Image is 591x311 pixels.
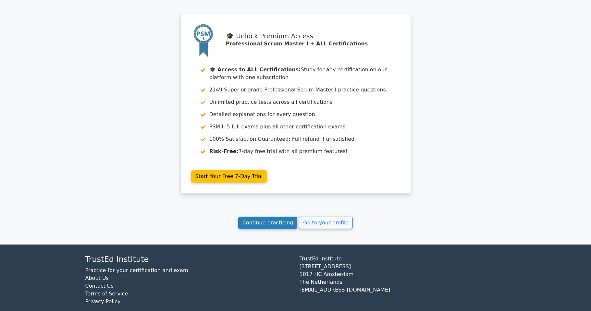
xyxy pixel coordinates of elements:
a: About Us [85,275,109,281]
div: TrustEd Institute [STREET_ADDRESS] 1017 HC Amsterdam The Netherlands [EMAIL_ADDRESS][DOMAIN_NAME] [296,255,510,311]
h4: TrustEd Institute [85,255,292,264]
a: Go to your profile [299,217,353,229]
a: Start Your Free 7-Day Trial [191,170,267,183]
a: Contact Us [85,283,114,289]
a: Continue practicing [238,217,298,229]
a: Practice for your certification and exam [85,267,188,273]
a: Terms of Service [85,291,128,297]
a: Privacy Policy [85,298,121,305]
